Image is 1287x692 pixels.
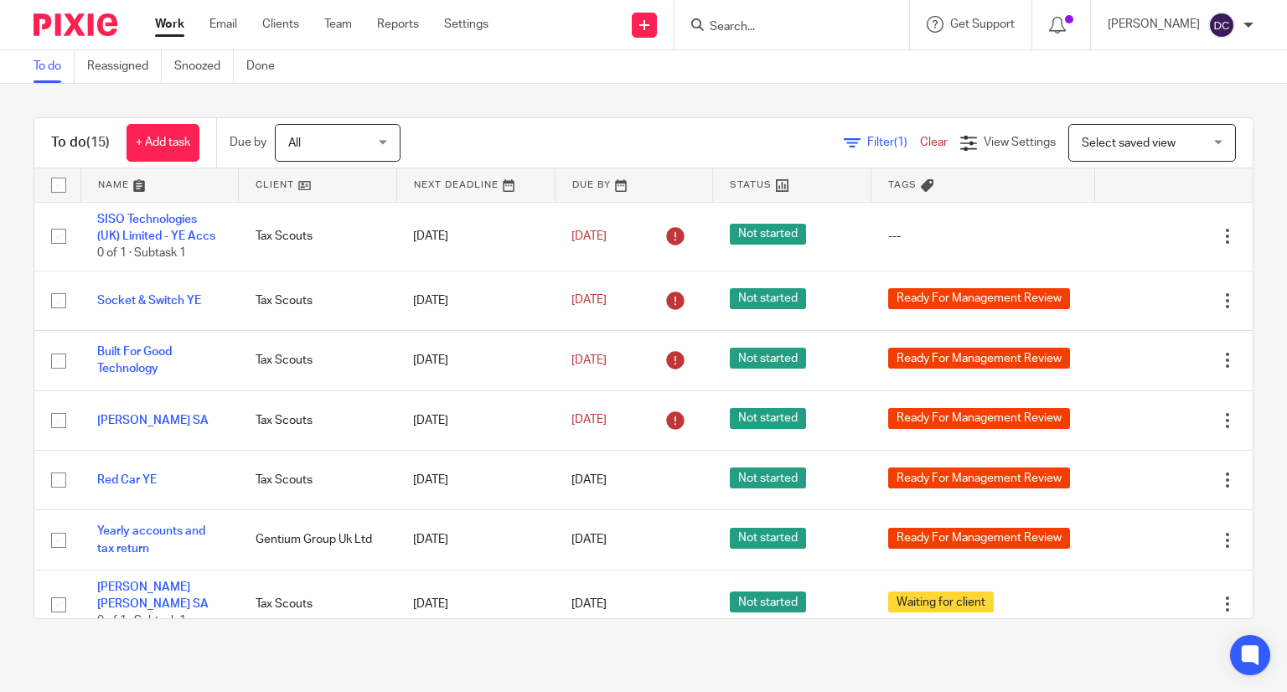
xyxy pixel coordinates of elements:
span: [DATE] [571,230,607,242]
a: Clients [262,16,299,33]
p: Due by [230,134,266,151]
span: [DATE] [571,598,607,610]
div: --- [888,228,1078,245]
td: [DATE] [396,271,555,330]
span: Not started [730,348,806,369]
a: Built For Good Technology [97,346,172,374]
td: Tax Scouts [239,390,397,450]
td: Tax Scouts [239,271,397,330]
a: Snoozed [174,50,234,83]
span: Ready For Management Review [888,528,1070,549]
span: Not started [730,467,806,488]
td: Tax Scouts [239,450,397,509]
input: Search [708,20,859,35]
a: Reassigned [87,50,162,83]
span: Not started [730,408,806,429]
span: (15) [86,136,110,149]
span: Select saved view [1082,137,1176,149]
span: Not started [730,224,806,245]
span: [DATE] [571,354,607,366]
span: Tags [888,180,917,189]
td: Tax Scouts [239,331,397,390]
span: [DATE] [571,474,607,486]
span: [DATE] [571,534,607,546]
td: Tax Scouts [239,570,397,638]
span: All [288,137,301,149]
span: View Settings [984,137,1056,148]
a: [PERSON_NAME] [PERSON_NAME] SA [97,581,209,610]
a: Settings [444,16,488,33]
a: Done [246,50,287,83]
span: Not started [730,288,806,309]
td: [DATE] [396,202,555,271]
td: [DATE] [396,450,555,509]
td: [DATE] [396,510,555,570]
span: (1) [894,137,907,148]
p: [PERSON_NAME] [1108,16,1200,33]
span: Ready For Management Review [888,348,1070,369]
span: Get Support [950,18,1015,30]
td: Gentium Group Uk Ltd [239,510,397,570]
img: Pixie [34,13,117,36]
h1: To do [51,134,110,152]
span: [DATE] [571,415,607,426]
a: + Add task [127,124,199,162]
td: [DATE] [396,331,555,390]
a: Work [155,16,184,33]
span: Filter [867,137,920,148]
a: Yearly accounts and tax return [97,525,205,554]
span: Not started [730,591,806,612]
span: Not started [730,528,806,549]
a: Reports [377,16,419,33]
a: Clear [920,137,948,148]
img: svg%3E [1208,12,1235,39]
span: Waiting for client [888,591,994,612]
a: Socket & Switch YE [97,295,201,307]
a: SISO Technologies (UK) Limited - YE Accs [97,214,215,242]
a: To do [34,50,75,83]
td: Tax Scouts [239,202,397,271]
a: Email [209,16,237,33]
a: [PERSON_NAME] SA [97,415,209,426]
span: 0 of 1 · Subtask 1 [97,616,186,627]
span: 0 of 1 · Subtask 1 [97,247,186,259]
span: Ready For Management Review [888,288,1070,309]
span: [DATE] [571,295,607,307]
a: Team [324,16,352,33]
td: [DATE] [396,570,555,638]
a: Red Car YE [97,474,157,486]
td: [DATE] [396,390,555,450]
span: Ready For Management Review [888,467,1070,488]
span: Ready For Management Review [888,408,1070,429]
